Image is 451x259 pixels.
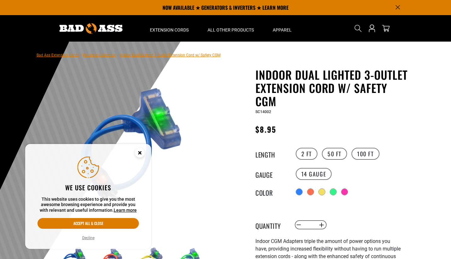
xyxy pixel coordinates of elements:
[37,197,139,213] p: This website uses cookies to give you the most awesome browsing experience and provide you with r...
[263,15,301,42] summary: Apparel
[255,110,271,114] span: SC14002
[353,23,363,33] summary: Search
[255,68,410,108] h1: Indoor Dual Lighted 3-Outlet Extension Cord w/ Safety CGM
[322,148,347,160] label: 50 FT
[255,150,287,158] legend: Length
[255,188,287,196] legend: Color
[255,170,287,178] legend: Gauge
[117,53,119,57] span: ›
[60,23,123,34] img: Bad Ass Extension Cords
[150,27,189,33] span: Extension Cords
[296,168,332,180] label: 14 Gauge
[55,69,207,221] img: blue
[120,53,220,57] span: Indoor Dual Lighted 3-Outlet Extension Cord w/ Safety CGM
[37,218,139,229] button: Accept all & close
[140,15,198,42] summary: Extension Cords
[80,235,96,241] button: Decline
[25,144,151,249] aside: Cookie Consent
[114,208,137,213] a: Learn more
[273,27,292,33] span: Apparel
[351,148,380,160] label: 100 FT
[37,53,79,57] a: Bad Ass Extension Cords
[198,15,263,42] summary: All Other Products
[255,124,276,135] span: $8.95
[83,53,116,57] a: Return to Collection
[37,183,139,192] h2: We use cookies
[296,148,317,160] label: 2 FT
[37,51,220,59] nav: breadcrumbs
[80,53,82,57] span: ›
[208,27,254,33] span: All Other Products
[255,221,287,229] label: Quantity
